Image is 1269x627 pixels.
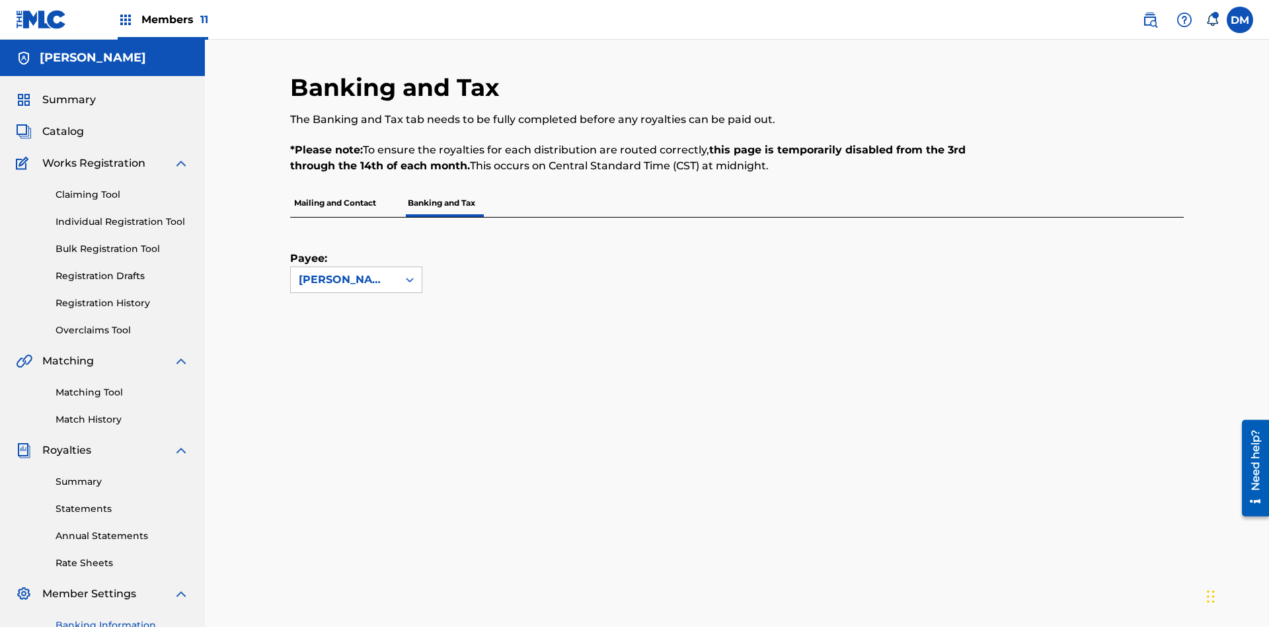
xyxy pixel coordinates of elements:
[16,124,32,140] img: Catalog
[173,586,189,602] img: expand
[290,251,356,267] label: Payee:
[16,124,84,140] a: CatalogCatalog
[1137,7,1163,33] a: Public Search
[404,189,479,217] p: Banking and Tax
[173,155,189,171] img: expand
[1176,12,1192,28] img: help
[42,155,145,171] span: Works Registration
[173,353,189,369] img: expand
[42,442,91,458] span: Royalties
[290,142,978,174] p: To ensure the royalties for each distribution are routed correctly, This occurs on Central Standa...
[200,13,208,26] span: 11
[1206,13,1219,26] div: Notifications
[56,556,189,570] a: Rate Sheets
[40,50,146,65] h5: RONALD MCTESTERSON
[16,353,32,369] img: Matching
[56,529,189,543] a: Annual Statements
[56,475,189,489] a: Summary
[16,10,67,29] img: MLC Logo
[56,269,189,283] a: Registration Drafts
[173,442,189,458] img: expand
[56,215,189,229] a: Individual Registration Tool
[56,323,189,337] a: Overclaims Tool
[118,12,134,28] img: Top Rightsholders
[1171,7,1198,33] div: Help
[299,272,390,288] div: [PERSON_NAME]
[1142,12,1158,28] img: search
[56,242,189,256] a: Bulk Registration Tool
[56,296,189,310] a: Registration History
[16,92,32,108] img: Summary
[1207,577,1215,616] div: Drag
[290,189,380,217] p: Mailing and Contact
[1232,415,1269,523] iframe: Resource Center
[42,124,84,140] span: Catalog
[290,144,363,156] strong: *Please note:
[56,188,189,202] a: Claiming Tool
[141,12,208,27] span: Members
[42,92,96,108] span: Summary
[56,413,189,427] a: Match History
[56,386,189,399] a: Matching Tool
[16,586,32,602] img: Member Settings
[16,155,33,171] img: Works Registration
[290,112,978,128] p: The Banking and Tax tab needs to be fully completed before any royalties can be paid out.
[1227,7,1253,33] div: User Menu
[16,442,32,458] img: Royalties
[42,353,94,369] span: Matching
[290,73,506,103] h2: Banking and Tax
[56,502,189,516] a: Statements
[16,92,96,108] a: SummarySummary
[42,586,136,602] span: Member Settings
[1203,564,1269,627] iframe: Chat Widget
[16,50,32,66] img: Accounts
